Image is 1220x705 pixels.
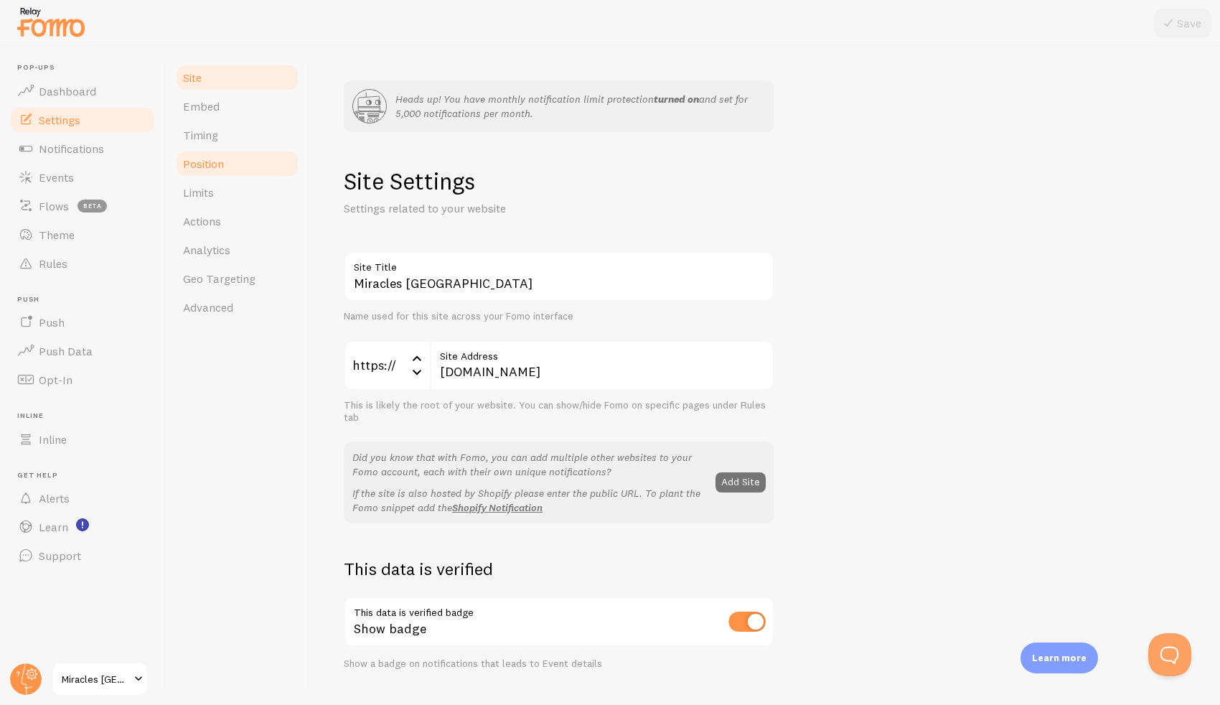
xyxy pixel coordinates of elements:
span: Limits [183,185,214,200]
a: Embed [174,92,300,121]
strong: turned on [654,93,699,106]
span: Push [39,315,65,330]
a: Position [174,149,300,178]
span: Push [17,295,156,304]
a: Settings [9,106,156,134]
p: Heads up! You have monthly notification limit protection and set for 5,000 notifications per month. [395,92,766,121]
a: Analytics [174,235,300,264]
h1: Site Settings [344,167,774,196]
p: Settings related to your website [344,200,688,217]
span: Learn [39,520,68,534]
a: Learn [9,513,156,541]
a: Dashboard [9,77,156,106]
span: Pop-ups [17,63,156,73]
button: Add Site [715,472,766,492]
a: Support [9,541,156,570]
a: Alerts [9,484,156,513]
svg: <p>Watch New Feature Tutorials!</p> [76,518,89,531]
input: myhonestcompany.com [430,340,774,391]
h2: This data is verified [344,558,774,580]
span: Support [39,548,81,563]
a: Geo Targeting [174,264,300,293]
a: Notifications [9,134,156,163]
iframe: Help Scout Beacon - Open [1148,633,1191,676]
a: Inline [9,425,156,454]
span: Geo Targeting [183,271,255,286]
div: Learn more [1020,643,1098,673]
label: Site Title [344,251,774,276]
span: beta [78,200,107,213]
span: Inline [39,432,67,447]
a: Actions [174,207,300,235]
div: Show badge [344,597,774,649]
div: Show a badge on notifications that leads to Event details [344,658,774,671]
span: Dashboard [39,84,96,98]
a: Flows beta [9,192,156,220]
div: This is likely the root of your website. You can show/hide Fomo on specific pages under Rules tab [344,399,774,424]
span: Timing [183,128,218,142]
span: Rules [39,256,67,271]
span: Inline [17,411,156,421]
span: Get Help [17,471,156,480]
span: Position [183,157,224,171]
span: Events [39,170,74,185]
a: Events [9,163,156,192]
a: Miracles [GEOGRAPHIC_DATA] [52,662,149,696]
span: Settings [39,113,80,127]
p: Did you know that with Fomo, you can add multiple other websites to your Fomo account, each with ... [352,450,707,479]
div: Name used for this site across your Fomo interface [344,310,774,323]
span: Flows [39,199,69,213]
a: Timing [174,121,300,149]
label: Site Address [430,340,774,365]
span: Advanced [183,300,233,314]
a: Push [9,308,156,337]
a: Theme [9,220,156,249]
a: Advanced [174,293,300,322]
span: Analytics [183,243,230,257]
a: Push Data [9,337,156,365]
div: https:// [344,340,430,391]
a: Rules [9,249,156,278]
a: Shopify Notification [452,501,543,514]
a: Opt-In [9,365,156,394]
a: Site [174,63,300,92]
p: If the site is also hosted by Shopify please enter the public URL. To plant the Fomo snippet add the [352,486,707,515]
span: Push Data [39,344,93,358]
span: Miracles [GEOGRAPHIC_DATA] [62,671,130,688]
span: Actions [183,214,221,228]
p: Learn more [1032,651,1087,665]
a: Limits [174,178,300,207]
span: Notifications [39,141,104,156]
span: Embed [183,99,220,113]
span: Opt-In [39,373,72,387]
span: Theme [39,228,75,242]
img: fomo-relay-logo-orange.svg [15,4,87,40]
span: Alerts [39,491,70,505]
span: Site [183,70,202,85]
